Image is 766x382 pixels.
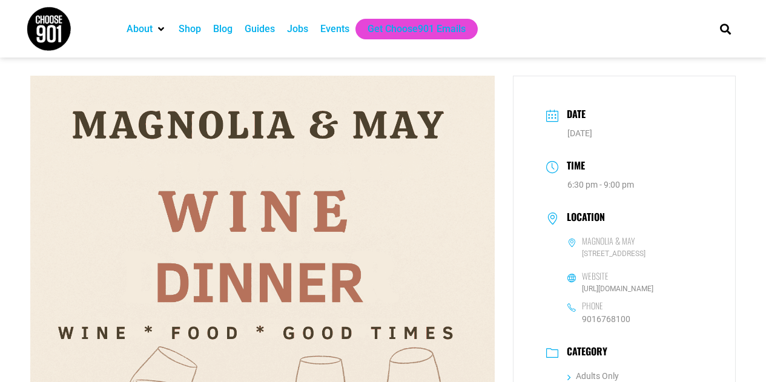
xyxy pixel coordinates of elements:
[567,128,592,138] span: [DATE]
[561,211,605,226] h3: Location
[368,22,466,36] a: Get Choose901 Emails
[561,107,586,124] h3: Date
[715,19,735,39] div: Search
[582,314,630,324] a: 9016768100
[582,285,653,293] a: [URL][DOMAIN_NAME]
[287,22,308,36] a: Jobs
[582,300,603,311] h6: Phone
[121,19,699,39] nav: Main nav
[561,158,585,176] h3: Time
[582,271,609,282] h6: Website
[127,22,153,36] a: About
[179,22,201,36] a: Shop
[567,248,703,260] span: [STREET_ADDRESS]
[245,22,275,36] a: Guides
[121,19,173,39] div: About
[213,22,233,36] a: Blog
[320,22,349,36] a: Events
[567,371,619,381] a: Adults Only
[582,235,635,246] h6: Magnolia & May
[567,180,634,189] abbr: 6:30 pm - 9:00 pm
[561,346,607,360] h3: Category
